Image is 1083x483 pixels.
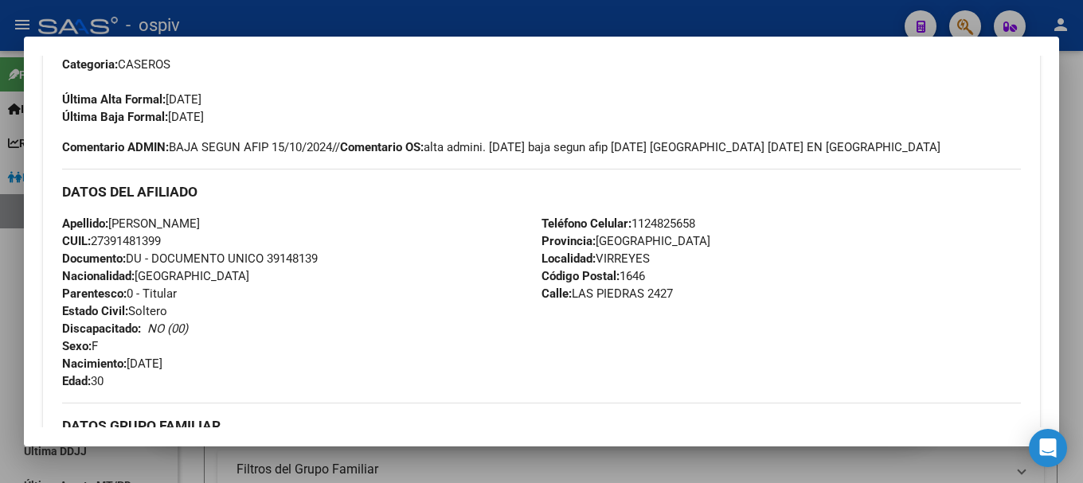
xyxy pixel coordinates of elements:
strong: Nacimiento: [62,356,127,371]
span: 30 [62,374,104,388]
strong: Categoria: [62,57,118,72]
h3: DATOS DEL AFILIADO [62,183,1021,201]
strong: Teléfono Celular: [541,216,631,231]
span: [DATE] [62,356,162,371]
strong: Documento: [62,251,126,266]
span: VIRREYES [541,251,650,266]
span: [GEOGRAPHIC_DATA] [541,234,710,248]
strong: Última Baja Formal: [62,110,168,124]
span: 27391481399 [62,234,161,248]
strong: Comentario ADMIN: [62,140,169,154]
span: Soltero [62,304,167,318]
strong: Edad: [62,374,91,388]
span: F [62,339,98,353]
span: BAJA SEGUN AFIP 15/10/2024// [62,138,340,156]
div: Open Intercom Messenger [1029,429,1067,467]
strong: Parentesco: [62,286,127,301]
span: 1124825658 [541,216,695,231]
strong: Calle: [541,286,572,301]
strong: Discapacitado: [62,321,141,336]
span: [GEOGRAPHIC_DATA] [62,269,249,283]
span: [DATE] [62,110,204,124]
div: CASEROS [62,56,1021,73]
strong: Comentario OS: [340,140,424,154]
strong: Apellido: [62,216,108,231]
span: DU - DOCUMENTO UNICO 39148139 [62,251,318,266]
span: 1646 [541,269,645,283]
h3: DATOS GRUPO FAMILIAR [62,417,1021,434]
strong: Provincia: [541,234,596,248]
strong: Última Alta Formal: [62,92,166,107]
span: alta admini. [DATE] baja segun afip [DATE] [GEOGRAPHIC_DATA] [DATE] EN [GEOGRAPHIC_DATA] [340,138,940,156]
span: 0 - Titular [62,286,177,301]
strong: Código Postal: [541,269,620,283]
strong: CUIL: [62,234,91,248]
strong: Sexo: [62,339,92,353]
span: [PERSON_NAME] [62,216,200,231]
strong: Localidad: [541,251,596,266]
span: [DATE] [62,92,201,107]
strong: Estado Civil: [62,304,128,318]
strong: Nacionalidad: [62,269,135,283]
span: LAS PIEDRAS 2427 [541,286,673,301]
i: NO (00) [147,321,188,336]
